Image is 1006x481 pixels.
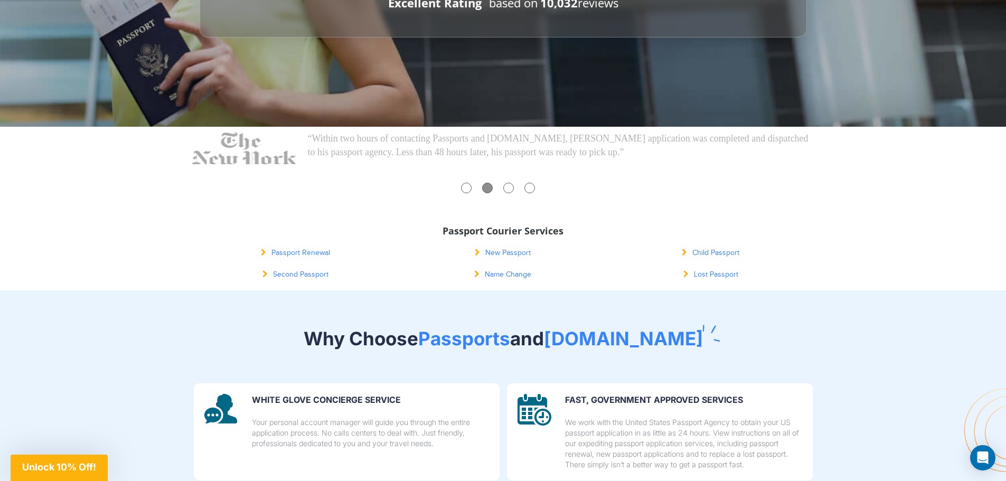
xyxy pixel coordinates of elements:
p: WHITE GLOVE CONCIERGE SERVICE [252,394,489,407]
div: Open Intercom Messenger [970,445,995,470]
a: Passport Renewal [261,249,330,257]
a: Name Change [474,270,531,279]
div: Unlock 10% Off! [11,455,108,481]
img: NY-Times [192,132,297,185]
a: Second Passport [262,270,328,279]
h2: Why Choose and [194,327,812,350]
img: image description [204,394,237,423]
span: Unlock 10% Off! [22,461,96,473]
p: “Within two hours of contacting Passports and [DOMAIN_NAME], [PERSON_NAME] application was comple... [308,132,815,159]
span: [DOMAIN_NAME] [544,327,703,350]
h3: Passport Courier Services [200,226,807,237]
span: Passports [418,327,510,350]
p: We work with the United States Passport Agency to obtain your US passport application in as littl... [565,417,802,470]
a: New Passport [475,249,531,257]
img: image description [518,394,551,426]
p: Your personal account manager will guide you through the entire application process. No calls cen... [252,417,489,449]
a: Lost Passport [683,270,738,279]
p: FAST, GOVERNMENT APPROVED SERVICES [565,394,802,407]
a: Child Passport [682,249,739,257]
